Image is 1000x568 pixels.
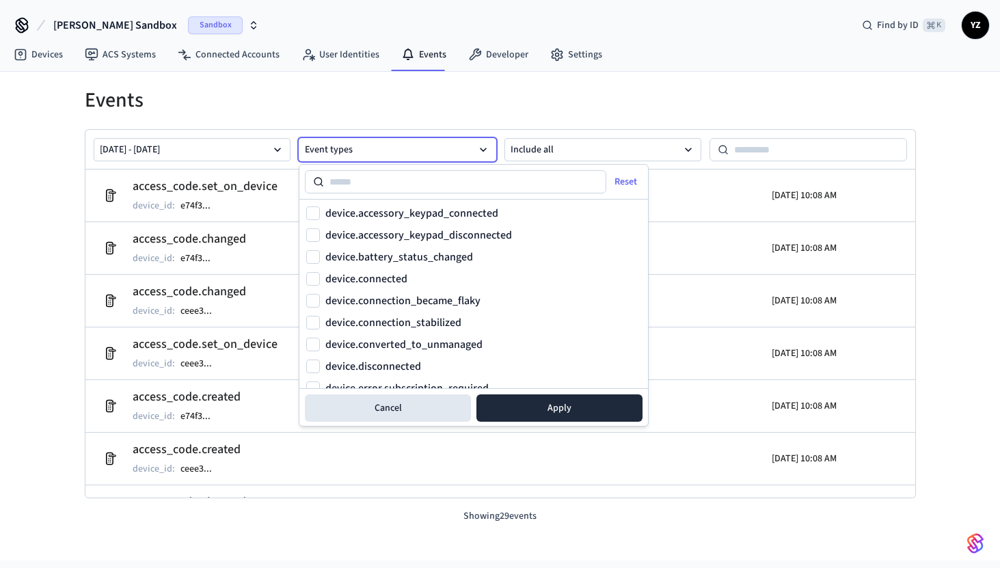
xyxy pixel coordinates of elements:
[962,12,989,39] button: YZ
[133,409,175,423] p: device_id :
[133,304,175,318] p: device_id :
[133,199,175,213] p: device_id :
[772,189,837,202] p: [DATE] 10:08 AM
[772,241,837,255] p: [DATE] 10:08 AM
[178,303,226,319] button: ceee3...
[94,138,291,161] button: [DATE] - [DATE]
[325,252,473,262] label: device.battery_status_changed
[325,383,489,394] label: device.error.subscription_required
[772,399,837,413] p: [DATE] 10:08 AM
[290,42,390,67] a: User Identities
[772,294,837,308] p: [DATE] 10:08 AM
[325,317,461,328] label: device.connection_stabilized
[178,198,224,214] button: e74f3...
[325,230,512,241] label: device.accessory_keypad_disconnected
[188,16,243,34] span: Sandbox
[178,461,226,477] button: ceee3...
[133,493,246,512] h2: access_code.changed
[133,252,175,265] p: device_id :
[133,357,175,370] p: device_id :
[457,42,539,67] a: Developer
[923,18,945,32] span: ⌘ K
[305,394,471,422] button: Cancel
[133,282,246,301] h2: access_code.changed
[133,388,241,407] h2: access_code.created
[3,42,74,67] a: Devices
[178,355,226,372] button: ceee3...
[178,250,224,267] button: e74f3...
[133,177,278,196] h2: access_code.set_on_device
[504,138,702,161] button: Include all
[133,335,278,354] h2: access_code.set_on_device
[85,509,916,524] p: Showing 29 events
[539,42,613,67] a: Settings
[133,462,175,476] p: device_id :
[325,208,498,219] label: device.accessory_keypad_connected
[133,230,246,249] h2: access_code.changed
[133,440,241,459] h2: access_code.created
[772,452,837,465] p: [DATE] 10:08 AM
[325,361,421,372] label: device.disconnected
[74,42,167,67] a: ACS Systems
[772,347,837,360] p: [DATE] 10:08 AM
[178,408,224,424] button: e74f3...
[851,13,956,38] div: Find by ID⌘ K
[476,394,643,422] button: Apply
[604,171,651,193] button: Reset
[325,339,483,350] label: device.converted_to_unmanaged
[963,13,988,38] span: YZ
[325,295,481,306] label: device.connection_became_flaky
[53,17,177,33] span: [PERSON_NAME] Sandbox
[325,273,407,284] label: device.connected
[877,18,919,32] span: Find by ID
[167,42,290,67] a: Connected Accounts
[85,88,916,113] h1: Events
[967,532,984,554] img: SeamLogoGradient.69752ec5.svg
[390,42,457,67] a: Events
[299,138,496,161] button: Event types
